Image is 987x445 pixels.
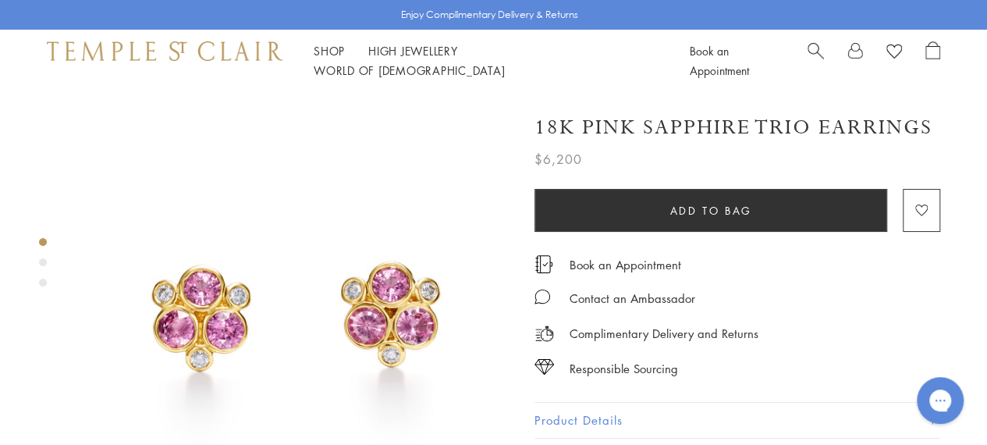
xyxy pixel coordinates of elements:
img: Temple St. Clair [47,41,282,60]
div: Product gallery navigation [39,234,47,299]
img: icon_appointment.svg [534,255,553,273]
button: Product Details [534,403,940,438]
p: Enjoy Complimentary Delivery & Returns [401,7,578,23]
a: Book an Appointment [570,256,681,273]
div: Responsible Sourcing [570,359,678,379]
iframe: Gorgias live chat messenger [909,372,971,429]
img: icon_delivery.svg [534,324,554,344]
a: Book an Appointment [690,43,749,78]
p: Complimentary Delivery and Returns [570,324,758,344]
a: ShopShop [314,43,345,59]
div: Contact an Ambassador [570,289,695,308]
img: icon_sourcing.svg [534,359,554,375]
button: Add to bag [534,189,887,232]
nav: Main navigation [314,41,655,80]
a: View Wishlist [886,41,902,65]
span: Add to bag [670,202,752,219]
a: High JewelleryHigh Jewellery [368,43,458,59]
h1: 18K Pink Sapphire Trio Earrings [534,114,932,141]
img: MessageIcon-01_2.svg [534,289,550,304]
span: $6,200 [534,149,582,169]
a: World of [DEMOGRAPHIC_DATA]World of [DEMOGRAPHIC_DATA] [314,62,505,78]
a: Open Shopping Bag [925,41,940,80]
a: Search [808,41,824,80]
